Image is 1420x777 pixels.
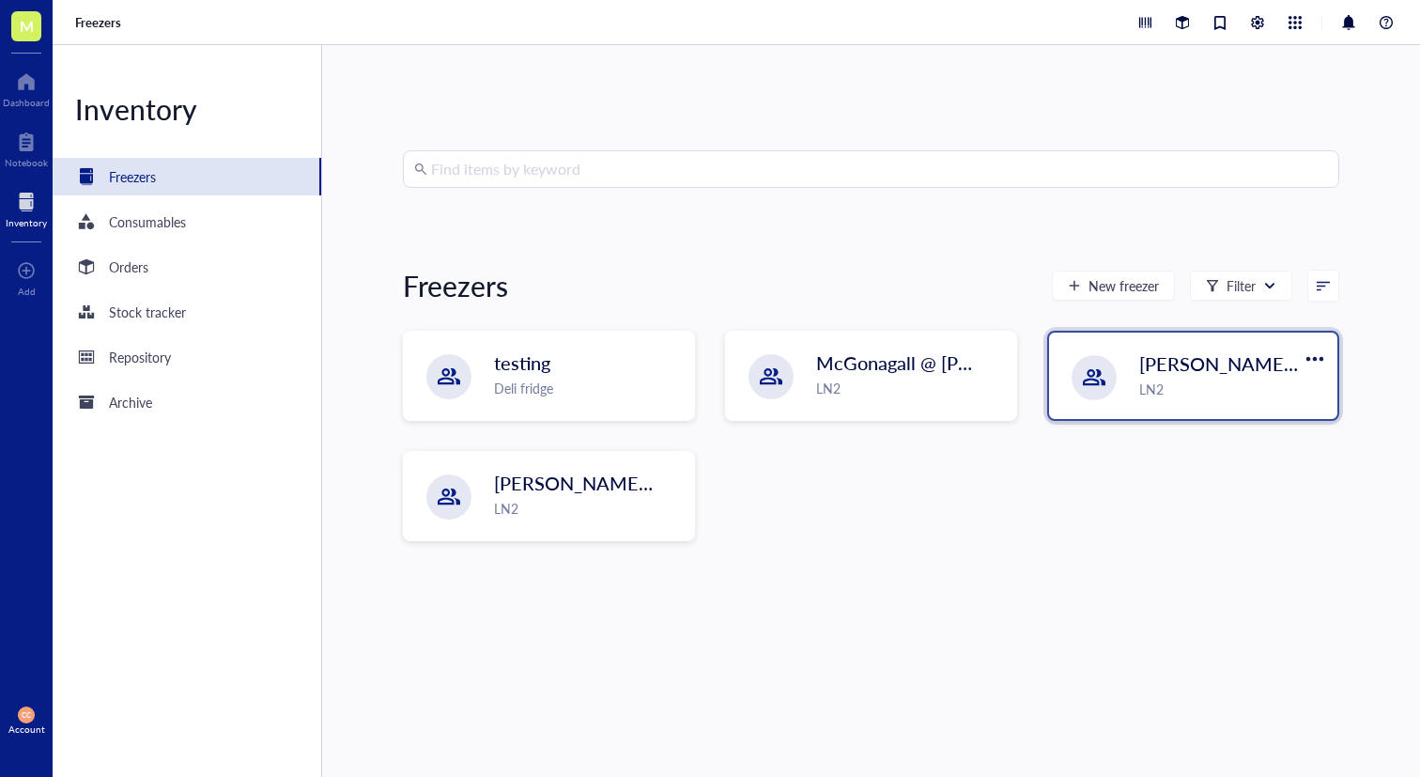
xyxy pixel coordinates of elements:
span: [PERSON_NAME]-B [494,470,663,496]
div: Freezers [403,267,508,304]
div: Repository [109,347,171,367]
div: LN2 [494,498,683,519]
a: Notebook [5,127,48,168]
a: Freezers [75,14,125,31]
div: Inventory [6,217,47,228]
a: Orders [53,248,321,286]
div: Archive [109,392,152,412]
a: Archive [53,383,321,421]
span: testing [494,350,550,376]
div: Filter [1227,275,1256,296]
span: New freezer [1088,278,1159,293]
span: CC [22,710,32,719]
a: Stock tracker [53,293,321,331]
span: McGonagall @ [PERSON_NAME] [816,350,1091,376]
a: Consumables [53,203,321,241]
div: Dashboard [3,97,50,108]
div: LN2 [1139,379,1326,399]
span: M [20,14,34,38]
div: Add [18,286,36,297]
div: Stock tracker [109,302,186,322]
div: Deli fridge [494,378,683,398]
div: Orders [109,256,148,277]
a: Dashboard [3,67,50,108]
span: [PERSON_NAME]-A [1139,350,1309,377]
a: Repository [53,338,321,376]
div: Notebook [5,157,48,168]
a: Freezers [53,158,321,195]
div: Consumables [109,211,186,232]
div: Inventory [53,90,321,128]
a: Inventory [6,187,47,228]
div: LN2 [816,378,1005,398]
div: Account [8,723,45,735]
button: New freezer [1052,271,1175,301]
div: Freezers [109,166,156,187]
